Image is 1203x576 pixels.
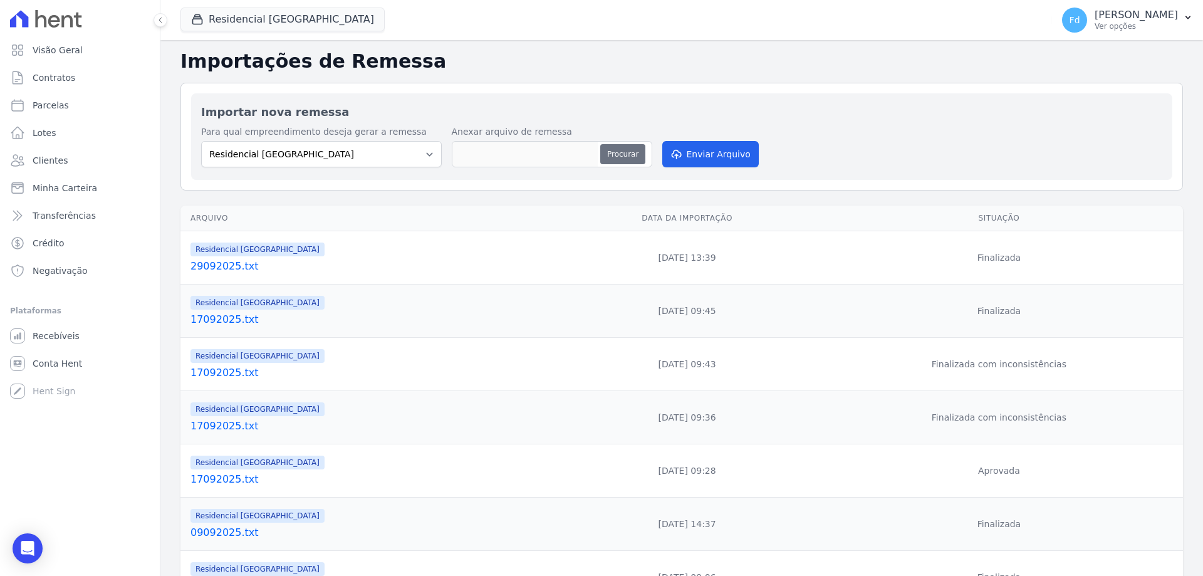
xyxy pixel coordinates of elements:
span: Clientes [33,154,68,167]
span: Residencial [GEOGRAPHIC_DATA] [190,402,325,416]
a: Transferências [5,203,155,228]
a: Contratos [5,65,155,90]
a: 17092025.txt [190,472,554,487]
th: Situação [815,206,1183,231]
a: Minha Carteira [5,175,155,201]
span: Minha Carteira [33,182,97,194]
button: Enviar Arquivo [662,141,759,167]
a: Conta Hent [5,351,155,376]
a: 29092025.txt [190,259,554,274]
td: Finalizada [815,231,1183,285]
span: Fd [1070,16,1080,24]
a: Lotes [5,120,155,145]
a: Clientes [5,148,155,173]
a: Parcelas [5,93,155,118]
td: Finalizada [815,285,1183,338]
button: Fd [PERSON_NAME] Ver opções [1052,3,1203,38]
a: 17092025.txt [190,419,554,434]
button: Procurar [600,144,645,164]
td: [DATE] 09:36 [559,391,815,444]
div: Plataformas [10,303,150,318]
span: Contratos [33,71,75,84]
span: Transferências [33,209,96,222]
p: [PERSON_NAME] [1095,9,1178,21]
a: 17092025.txt [190,365,554,380]
h2: Importações de Remessa [180,50,1183,73]
a: Recebíveis [5,323,155,348]
a: Negativação [5,258,155,283]
span: Residencial [GEOGRAPHIC_DATA] [190,243,325,256]
span: Residencial [GEOGRAPHIC_DATA] [190,349,325,363]
th: Data da Importação [559,206,815,231]
a: Crédito [5,231,155,256]
td: [DATE] 14:37 [559,498,815,551]
button: Residencial [GEOGRAPHIC_DATA] [180,8,385,31]
td: [DATE] 09:28 [559,444,815,498]
td: Finalizada com inconsistências [815,338,1183,391]
th: Arquivo [180,206,559,231]
p: Ver opções [1095,21,1178,31]
h2: Importar nova remessa [201,103,1162,120]
span: Negativação [33,264,88,277]
td: [DATE] 09:45 [559,285,815,338]
label: Anexar arquivo de remessa [452,125,652,139]
a: 17092025.txt [190,312,554,327]
td: Finalizada com inconsistências [815,391,1183,444]
span: Lotes [33,127,56,139]
td: [DATE] 13:39 [559,231,815,285]
a: 09092025.txt [190,525,554,540]
span: Conta Hent [33,357,82,370]
td: [DATE] 09:43 [559,338,815,391]
span: Parcelas [33,99,69,112]
span: Residencial [GEOGRAPHIC_DATA] [190,562,325,576]
span: Recebíveis [33,330,80,342]
td: Finalizada [815,498,1183,551]
span: Residencial [GEOGRAPHIC_DATA] [190,296,325,310]
span: Crédito [33,237,65,249]
span: Residencial [GEOGRAPHIC_DATA] [190,509,325,523]
div: Open Intercom Messenger [13,533,43,563]
span: Residencial [GEOGRAPHIC_DATA] [190,456,325,469]
span: Visão Geral [33,44,83,56]
label: Para qual empreendimento deseja gerar a remessa [201,125,442,139]
td: Aprovada [815,444,1183,498]
a: Visão Geral [5,38,155,63]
